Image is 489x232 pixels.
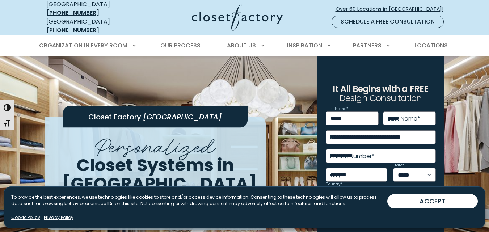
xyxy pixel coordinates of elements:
[353,41,381,50] span: Partners
[192,4,283,31] img: Closet Factory Logo
[46,17,135,35] div: [GEOGRAPHIC_DATA]
[330,153,375,159] label: Phone Number
[388,116,420,122] label: Last Name
[227,41,256,50] span: About Us
[62,172,262,214] span: [GEOGRAPHIC_DATA], [GEOGRAPHIC_DATA]
[160,41,201,50] span: Our Process
[287,41,322,50] span: Inspiration
[143,112,222,122] span: [GEOGRAPHIC_DATA]
[11,214,40,221] a: Cookie Policy
[34,35,455,56] nav: Primary Menu
[44,214,73,221] a: Privacy Policy
[414,41,448,50] span: Locations
[11,194,387,207] p: To provide the best experiences, we use technologies like cookies to store and/or access device i...
[76,153,234,177] span: Closet Systems in
[340,92,422,104] span: Design Consultation
[335,3,450,16] a: Over 60 Locations in [GEOGRAPHIC_DATA]!
[46,9,99,17] a: [PHONE_NUMBER]
[393,164,404,167] label: State
[330,135,347,140] label: Email
[326,107,348,111] label: First Name
[387,194,478,208] button: ACCEPT
[39,41,127,50] span: Organization in Every Room
[95,128,215,161] span: Personalized
[333,83,428,95] span: It All Begins with a FREE
[330,172,344,178] label: City
[332,16,444,28] a: Schedule a Free Consultation
[46,26,99,34] a: [PHONE_NUMBER]
[336,5,449,13] span: Over 60 Locations in [GEOGRAPHIC_DATA]!
[88,112,141,122] span: Closet Factory
[326,182,342,186] label: Country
